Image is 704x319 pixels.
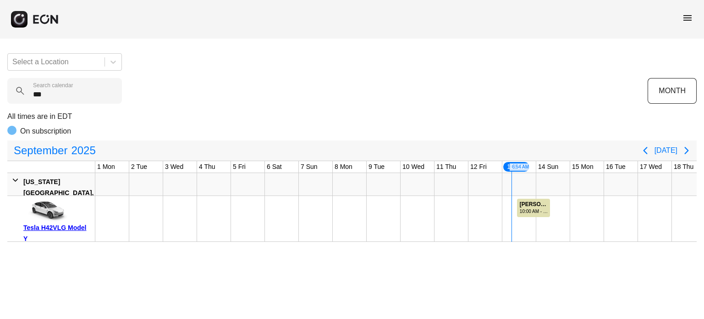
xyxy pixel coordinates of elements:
[648,78,697,104] button: MONTH
[517,196,550,217] div: Rented for 1 days by Naveen Kumar Current status is verified
[536,161,560,173] div: 14 Sun
[638,161,664,173] div: 17 Wed
[23,222,92,244] div: Tesla H42VLG Model Y
[570,161,595,173] div: 15 Mon
[468,161,489,173] div: 12 Fri
[231,161,247,173] div: 5 Fri
[69,141,97,160] span: 2025
[654,142,677,159] button: [DATE]
[299,161,319,173] div: 7 Sun
[33,82,73,89] label: Search calendar
[682,12,693,23] span: menu
[163,161,185,173] div: 3 Wed
[677,141,696,160] button: Next page
[265,161,284,173] div: 6 Sat
[12,141,69,160] span: September
[367,161,386,173] div: 9 Tue
[129,161,149,173] div: 2 Tue
[95,161,117,173] div: 1 Mon
[672,161,695,173] div: 18 Thu
[197,161,217,173] div: 4 Thu
[434,161,458,173] div: 11 Thu
[401,161,426,173] div: 10 Wed
[604,161,627,173] div: 16 Tue
[333,161,354,173] div: 8 Mon
[8,141,101,160] button: September2025
[502,161,530,173] div: 13 Sat
[23,199,69,222] img: car
[23,176,93,209] div: [US_STATE][GEOGRAPHIC_DATA], [GEOGRAPHIC_DATA]
[636,141,654,160] button: Previous page
[7,111,697,122] p: All times are in EDT
[520,201,549,208] div: [PERSON_NAME] #70421
[20,126,71,137] p: On subscription
[520,208,549,215] div: 10:00 AM - 10:00 AM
